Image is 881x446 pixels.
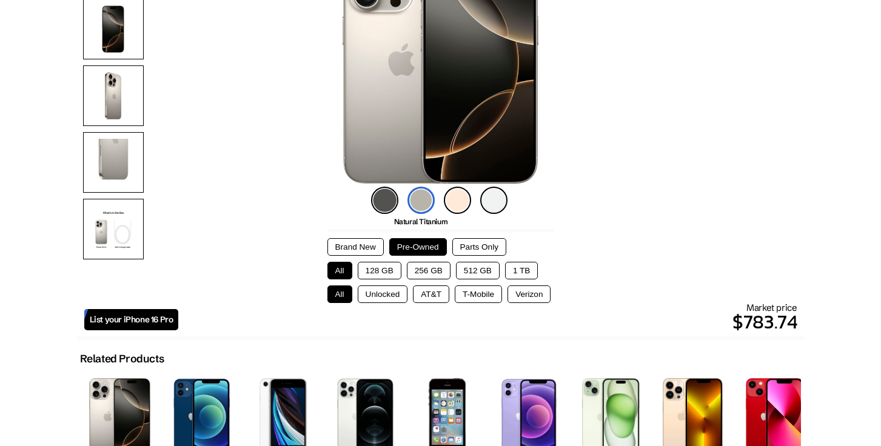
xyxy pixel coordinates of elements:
[413,285,449,303] button: AT&T
[394,217,448,226] span: Natural Titanium
[371,187,398,214] img: black-titanium-icon
[452,238,506,256] button: Parts Only
[83,199,144,259] img: What
[389,238,447,256] button: Pre-Owned
[455,285,502,303] button: T-Mobile
[505,262,538,279] button: 1 TB
[407,187,435,214] img: natural-titanium-icon
[80,352,164,365] h2: Related Products
[456,262,500,279] button: 512 GB
[507,285,551,303] button: Verizon
[178,307,797,336] p: $783.74
[358,285,408,303] button: Unlocked
[327,262,352,279] button: All
[83,132,144,193] img: Camera
[178,302,797,336] div: Market price
[444,187,471,214] img: desert-titanium-icon
[358,262,401,279] button: 128 GB
[83,65,144,126] img: Rear
[90,315,173,325] span: List your iPhone 16 Pro
[480,187,507,214] img: white-titanium-icon
[407,262,451,279] button: 256 GB
[327,285,352,303] button: All
[327,238,384,256] button: Brand New
[84,309,179,330] a: List your iPhone 16 Pro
